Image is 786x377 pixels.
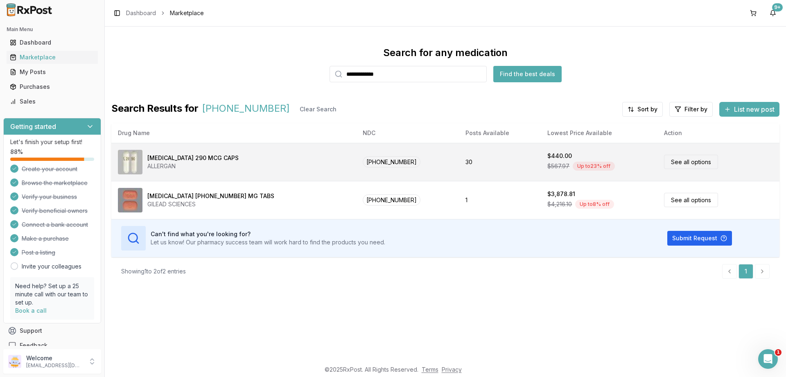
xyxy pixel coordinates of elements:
a: See all options [664,193,718,207]
span: [PHONE_NUMBER] [202,102,290,117]
div: [MEDICAL_DATA] [PHONE_NUMBER] MG TABS [147,192,274,200]
a: List new post [719,106,779,114]
div: $3,878.81 [547,190,575,198]
div: ALLERGAN [147,162,239,170]
span: [PHONE_NUMBER] [363,156,420,167]
div: Purchases [10,83,95,91]
th: Lowest Price Available [541,123,657,143]
span: Browse the marketplace [22,179,88,187]
a: Invite your colleagues [22,262,81,271]
span: $4,216.10 [547,200,572,208]
button: My Posts [3,65,101,79]
p: [EMAIL_ADDRESS][DOMAIN_NAME] [26,362,83,369]
a: Dashboard [7,35,98,50]
span: Connect a bank account [22,221,88,229]
div: $440.00 [547,152,572,160]
button: Sales [3,95,101,108]
span: Feedback [20,341,47,350]
div: Sales [10,97,95,106]
span: 1 [775,349,781,356]
th: Posts Available [459,123,541,143]
td: 1 [459,181,541,219]
a: Purchases [7,79,98,94]
a: My Posts [7,65,98,79]
iframe: Intercom live chat [758,349,778,369]
button: Feedback [3,338,101,353]
button: List new post [719,102,779,117]
button: Support [3,323,101,338]
div: Showing 1 to 2 of 2 entries [121,267,186,275]
button: Find the best deals [493,66,562,82]
h3: Can't find what you're looking for? [151,230,385,238]
button: Clear Search [293,102,343,117]
div: Up to 23 % off [573,162,615,171]
a: See all options [664,155,718,169]
button: Dashboard [3,36,101,49]
nav: breadcrumb [126,9,204,17]
a: Terms [422,366,438,373]
nav: pagination [722,264,770,279]
div: GILEAD SCIENCES [147,200,274,208]
div: Search for any medication [383,46,508,59]
a: Marketplace [7,50,98,65]
button: 9+ [766,7,779,20]
button: Sort by [622,102,663,117]
span: Create your account [22,165,77,173]
span: 88 % [10,148,23,156]
span: Search Results for [111,102,199,117]
p: Let's finish your setup first! [10,138,94,146]
span: List new post [734,104,775,114]
th: Action [657,123,779,143]
th: NDC [356,123,458,143]
span: Verify your business [22,193,77,201]
button: Submit Request [667,231,732,246]
p: Need help? Set up a 25 minute call with our team to set up. [15,282,89,307]
div: Up to 8 % off [575,200,614,209]
a: 1 [739,264,753,279]
button: Filter by [669,102,713,117]
th: Drug Name [111,123,356,143]
h3: Getting started [10,122,56,131]
span: $567.97 [547,162,569,170]
td: 30 [459,143,541,181]
span: Verify beneficial owners [22,207,88,215]
span: Post a listing [22,248,55,257]
span: Make a purchase [22,235,69,243]
div: Marketplace [10,53,95,61]
span: Filter by [684,105,707,113]
p: Welcome [26,354,83,362]
a: Dashboard [126,9,156,17]
img: RxPost Logo [3,3,56,16]
a: Sales [7,94,98,109]
div: My Posts [10,68,95,76]
span: Sort by [637,105,657,113]
p: Let us know! Our pharmacy success team will work hard to find the products you need. [151,238,385,246]
div: 9+ [772,3,783,11]
span: Marketplace [170,9,204,17]
img: User avatar [8,355,21,368]
div: Dashboard [10,38,95,47]
button: Purchases [3,80,101,93]
span: [PHONE_NUMBER] [363,194,420,205]
img: Biktarvy 30-120-15 MG TABS [118,188,142,212]
a: Privacy [442,366,462,373]
h2: Main Menu [7,26,98,33]
div: [MEDICAL_DATA] 290 MCG CAPS [147,154,239,162]
a: Book a call [15,307,47,314]
button: Marketplace [3,51,101,64]
img: Linzess 290 MCG CAPS [118,150,142,174]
